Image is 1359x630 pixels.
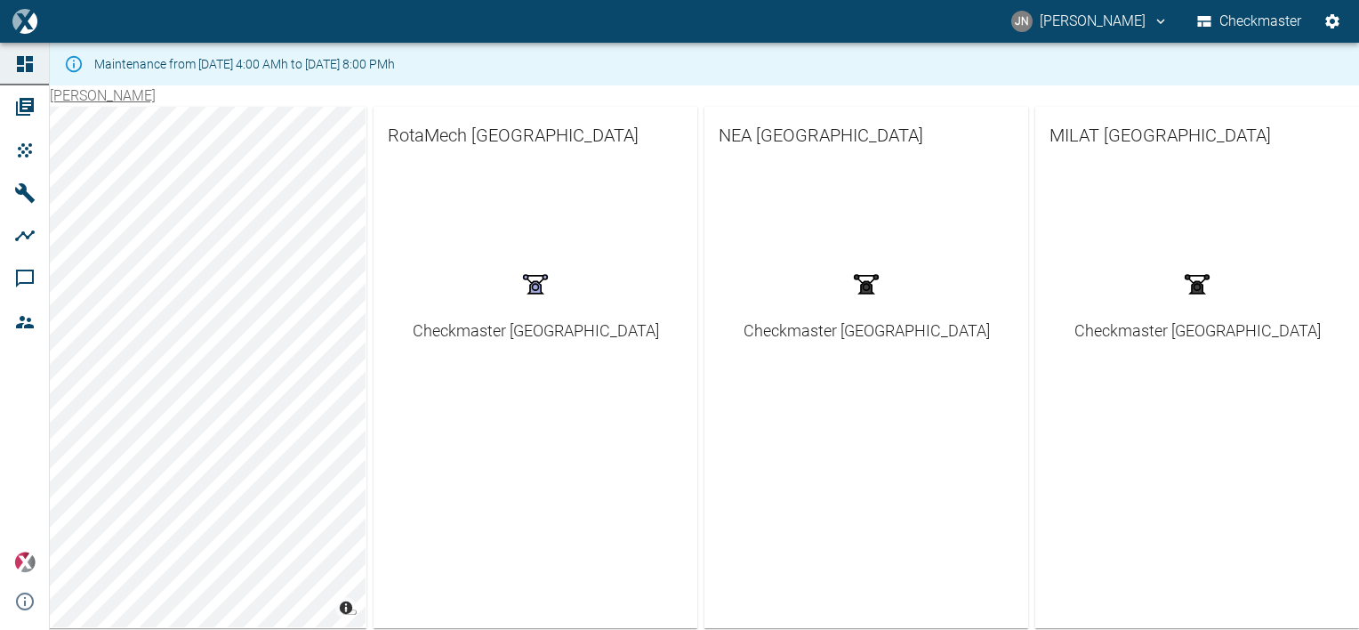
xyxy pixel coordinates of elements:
[388,121,683,149] span: RotaMech [GEOGRAPHIC_DATA]
[374,107,697,164] a: RotaMech [GEOGRAPHIC_DATA]
[704,107,1028,164] a: NEA [GEOGRAPHIC_DATA]
[1049,121,1345,149] span: MILAT [GEOGRAPHIC_DATA]
[50,85,156,107] nav: breadcrumb
[719,121,1014,149] span: NEA [GEOGRAPHIC_DATA]
[50,87,156,104] a: [PERSON_NAME]
[1035,107,1359,164] a: MILAT [GEOGRAPHIC_DATA]
[94,48,395,80] div: Maintenance from [DATE] 4:00 AMh to [DATE] 8:00 PMh
[14,552,36,573] img: Xplore Logo
[1194,5,1306,37] button: Checkmaster
[744,319,990,343] div: Checkmaster [GEOGRAPHIC_DATA]
[744,260,990,343] a: Checkmaster [GEOGRAPHIC_DATA]
[1011,11,1033,32] div: JN
[1316,5,1348,37] button: Settings
[1009,5,1171,37] button: jayan.nair@neuman-esser.ae
[43,107,366,627] canvas: Map
[413,319,659,343] div: Checkmaster [GEOGRAPHIC_DATA]
[1074,260,1321,343] a: Checkmaster [GEOGRAPHIC_DATA]
[413,260,659,343] a: Checkmaster [GEOGRAPHIC_DATA]
[1074,319,1321,343] div: Checkmaster [GEOGRAPHIC_DATA]
[12,9,36,33] img: logo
